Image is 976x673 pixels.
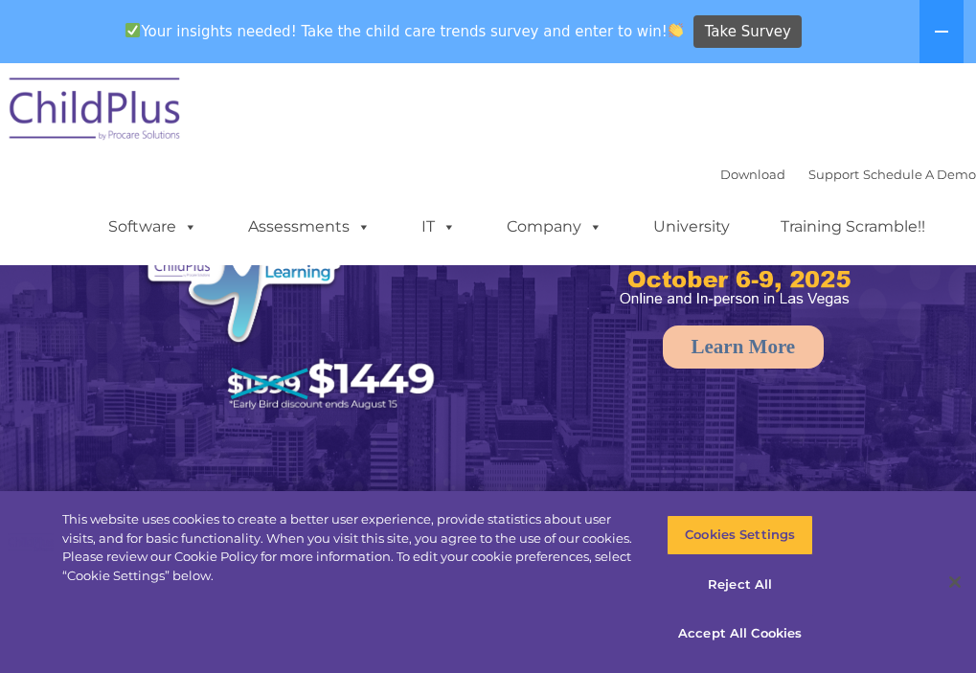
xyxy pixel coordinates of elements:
[720,167,976,182] font: |
[720,167,785,182] a: Download
[634,208,749,246] a: University
[667,565,813,605] button: Reject All
[693,15,802,49] a: Take Survey
[863,167,976,182] a: Schedule A Demo
[229,208,390,246] a: Assessments
[118,12,692,50] span: Your insights needed! Take the child care trends survey and enter to win!
[934,561,976,603] button: Close
[663,325,825,369] a: Learn More
[705,15,791,49] span: Take Survey
[667,614,813,654] button: Accept All Cookies
[125,23,140,37] img: ✅
[402,208,475,246] a: IT
[667,515,813,555] button: Cookies Settings
[488,208,622,246] a: Company
[808,167,859,182] a: Support
[761,208,944,246] a: Training Scramble!!
[669,23,683,37] img: 👏
[62,510,638,585] div: This website uses cookies to create a better user experience, provide statistics about user visit...
[89,208,216,246] a: Software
